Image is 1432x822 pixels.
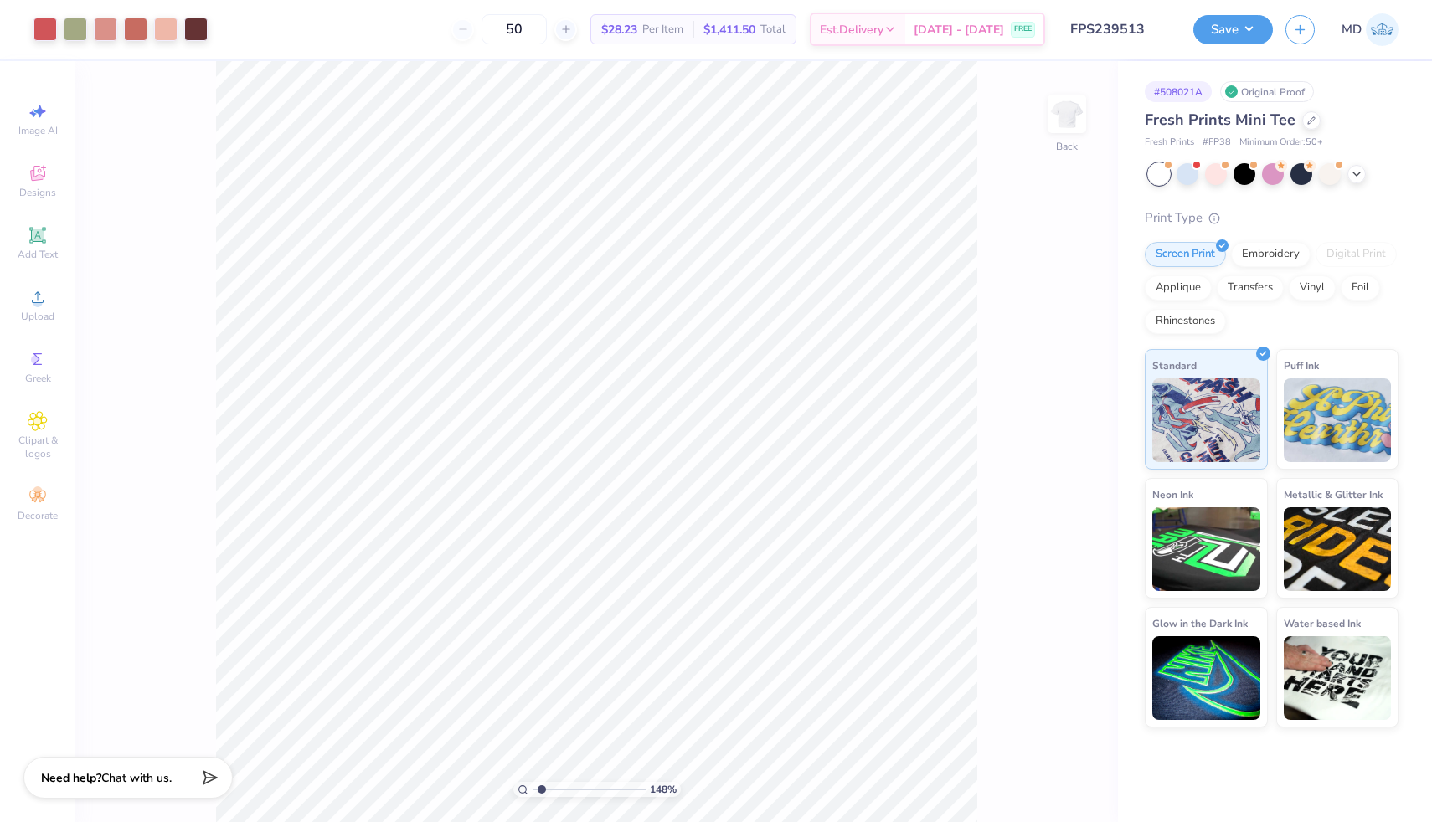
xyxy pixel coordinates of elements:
[1050,97,1084,131] img: Back
[1316,242,1397,267] div: Digital Print
[1284,378,1392,462] img: Puff Ink
[25,372,51,385] span: Greek
[1203,136,1231,150] span: # FP38
[1289,275,1336,301] div: Vinyl
[1145,309,1226,334] div: Rhinestones
[1220,81,1314,102] div: Original Proof
[1284,485,1383,503] span: Metallic & Glitter Ink
[1145,110,1295,130] span: Fresh Prints Mini Tee
[1152,378,1260,462] img: Standard
[1193,15,1273,44] button: Save
[101,770,172,786] span: Chat with us.
[1284,636,1392,720] img: Water based Ink
[482,14,547,44] input: – –
[1145,136,1194,150] span: Fresh Prints
[1152,636,1260,720] img: Glow in the Dark Ink
[642,21,683,39] span: Per Item
[18,509,58,522] span: Decorate
[1342,20,1362,39] span: MD
[760,21,786,39] span: Total
[703,21,755,39] span: $1,411.50
[1342,13,1399,46] a: MD
[1284,614,1361,632] span: Water based Ink
[1341,275,1380,301] div: Foil
[1058,13,1181,46] input: Untitled Design
[820,21,883,39] span: Est. Delivery
[1145,81,1212,102] div: # 508021A
[650,782,677,797] span: 148 %
[1014,23,1032,35] span: FREE
[1366,13,1399,46] img: Mads De Vera
[1284,507,1392,591] img: Metallic & Glitter Ink
[1284,357,1319,374] span: Puff Ink
[1152,357,1197,374] span: Standard
[1145,275,1212,301] div: Applique
[601,21,637,39] span: $28.23
[41,770,101,786] strong: Need help?
[1152,485,1193,503] span: Neon Ink
[18,124,58,137] span: Image AI
[8,434,67,460] span: Clipart & logos
[18,248,58,261] span: Add Text
[1056,139,1078,154] div: Back
[1145,208,1399,228] div: Print Type
[1239,136,1323,150] span: Minimum Order: 50 +
[1145,242,1226,267] div: Screen Print
[1152,507,1260,591] img: Neon Ink
[1217,275,1284,301] div: Transfers
[914,21,1004,39] span: [DATE] - [DATE]
[19,186,56,199] span: Designs
[21,310,54,323] span: Upload
[1231,242,1311,267] div: Embroidery
[1152,614,1248,632] span: Glow in the Dark Ink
